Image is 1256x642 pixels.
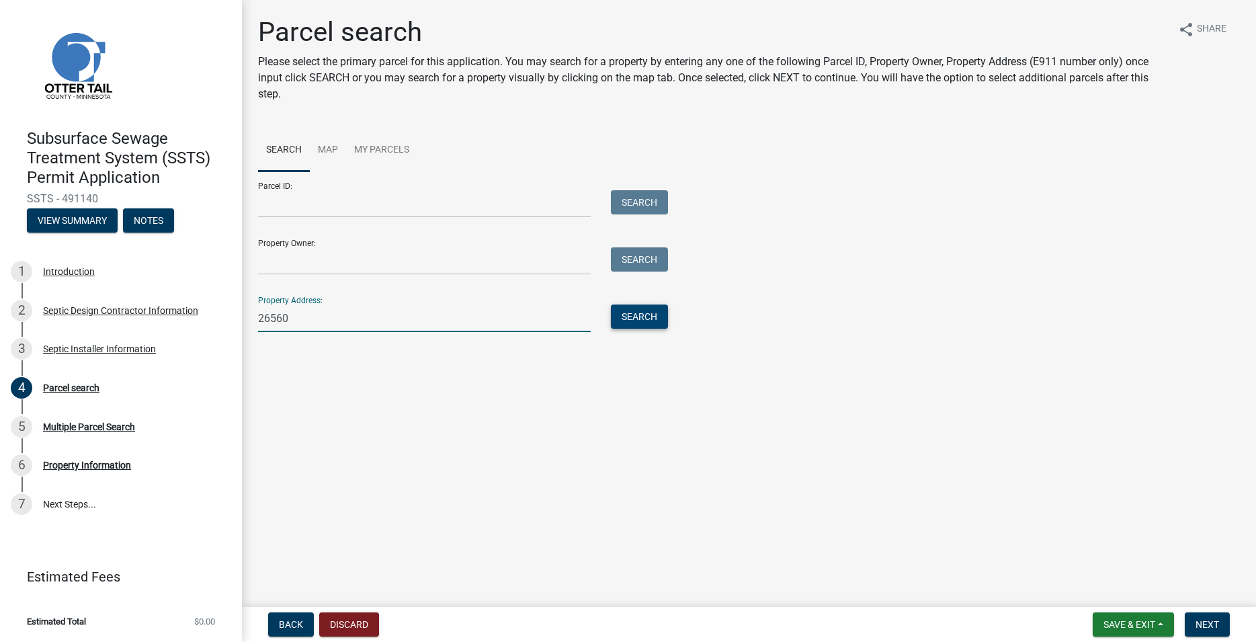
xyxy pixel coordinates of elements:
[1196,619,1219,630] span: Next
[43,383,99,393] div: Parcel search
[11,416,32,438] div: 5
[11,377,32,399] div: 4
[11,454,32,476] div: 6
[319,612,379,637] button: Discard
[11,338,32,360] div: 3
[258,16,1167,48] h1: Parcel search
[258,54,1167,102] p: Please select the primary parcel for this application. You may search for a property by entering ...
[611,247,668,272] button: Search
[123,216,174,227] wm-modal-confirm: Notes
[1185,612,1230,637] button: Next
[11,261,32,282] div: 1
[279,619,303,630] span: Back
[27,216,118,227] wm-modal-confirm: Summary
[1197,22,1226,38] span: Share
[43,344,156,354] div: Septic Installer Information
[611,190,668,214] button: Search
[11,300,32,321] div: 2
[43,267,95,276] div: Introduction
[346,129,417,172] a: My Parcels
[310,129,346,172] a: Map
[27,14,128,115] img: Otter Tail County, Minnesota
[1103,619,1155,630] span: Save & Exit
[11,493,32,515] div: 7
[43,422,135,432] div: Multiple Parcel Search
[194,617,215,626] span: $0.00
[27,208,118,233] button: View Summary
[1178,22,1194,38] i: share
[1093,612,1174,637] button: Save & Exit
[611,305,668,329] button: Search
[27,617,86,626] span: Estimated Total
[43,460,131,470] div: Property Information
[258,129,310,172] a: Search
[1167,16,1237,42] button: shareShare
[27,192,215,205] span: SSTS - 491140
[123,208,174,233] button: Notes
[268,612,314,637] button: Back
[11,563,220,590] a: Estimated Fees
[43,306,198,315] div: Septic Design Contractor Information
[27,129,231,187] h4: Subsurface Sewage Treatment System (SSTS) Permit Application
